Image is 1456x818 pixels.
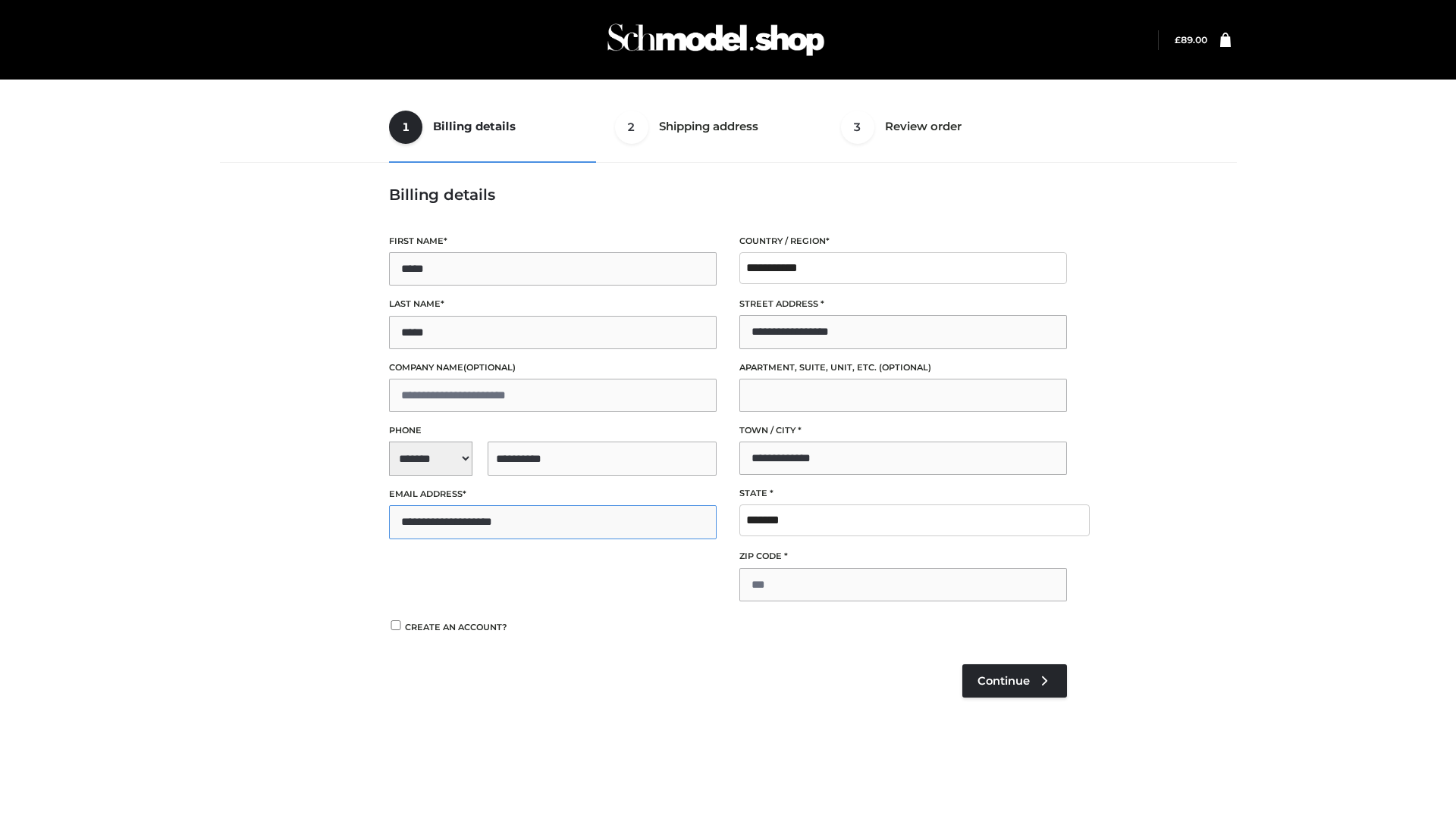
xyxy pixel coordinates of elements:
label: Company name [389,361,717,375]
label: Street address [739,297,1067,311]
a: Continue [962,664,1067,698]
a: £89.00 [1175,34,1207,45]
span: £ [1175,34,1181,45]
h3: Billing details [389,186,1067,204]
input: Create an account? [389,620,403,630]
span: (optional) [879,362,931,373]
label: State [739,486,1067,501]
span: (optional) [463,362,516,373]
label: First name [389,234,717,248]
span: Continue [977,674,1030,688]
label: ZIP Code [739,549,1067,564]
label: Apartment, suite, unit, etc. [739,361,1067,375]
label: Email address [389,487,717,501]
label: Phone [389,423,717,438]
span: Create an account? [405,622,507,632]
label: Town / City [739,423,1067,438]
img: Schmodel Admin 964 [602,10,830,70]
label: Country / Region [739,234,1067,248]
bdi: 89.00 [1175,34,1207,45]
label: Last name [389,297,717,311]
